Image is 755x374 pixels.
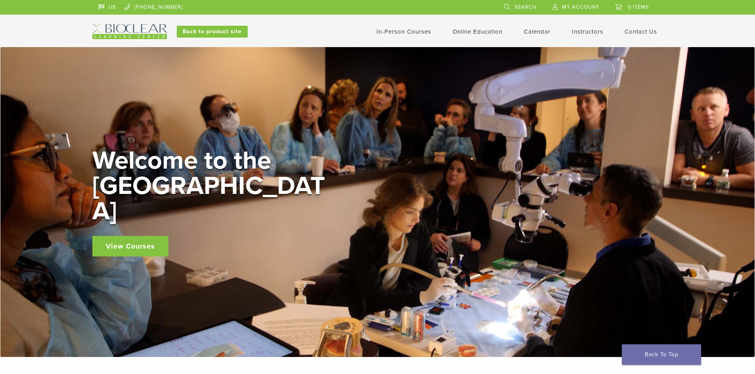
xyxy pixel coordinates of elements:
[622,344,701,365] a: Back To Top
[625,28,657,35] a: Contact Us
[177,26,248,38] a: Back to product site
[92,236,168,256] a: View Courses
[92,148,330,224] h2: Welcome to the [GEOGRAPHIC_DATA]
[514,4,537,10] span: Search
[628,4,649,10] span: 0 items
[92,24,167,39] img: Bioclear
[453,28,503,35] a: Online Education
[524,28,550,35] a: Calendar
[572,28,603,35] a: Instructors
[562,4,599,10] span: My Account
[377,28,431,35] a: In-Person Courses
